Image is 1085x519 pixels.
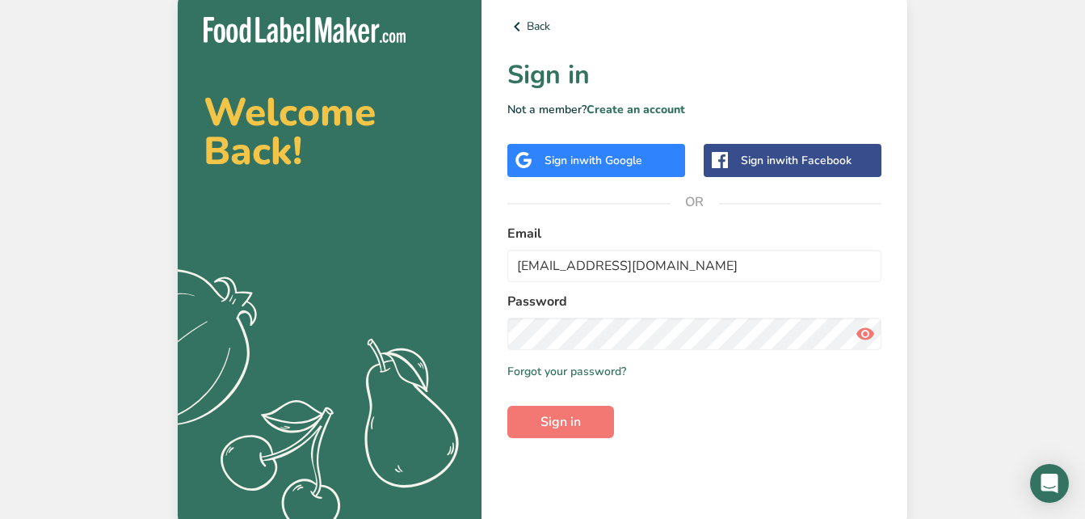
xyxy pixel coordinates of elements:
span: with Google [579,153,642,168]
p: Not a member? [507,101,881,118]
a: Forgot your password? [507,363,626,380]
span: OR [671,178,719,226]
div: Open Intercom Messenger [1030,464,1069,503]
div: Sign in [741,152,852,169]
img: Food Label Maker [204,17,406,44]
span: with Facebook [776,153,852,168]
label: Email [507,224,881,243]
a: Create an account [587,102,685,117]
h2: Welcome Back! [204,93,456,171]
h1: Sign in [507,56,881,95]
label: Password [507,292,881,311]
input: Enter Your Email [507,250,881,282]
div: Sign in [545,152,642,169]
a: Back [507,17,881,36]
span: Sign in [540,412,581,432]
button: Sign in [507,406,614,438]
